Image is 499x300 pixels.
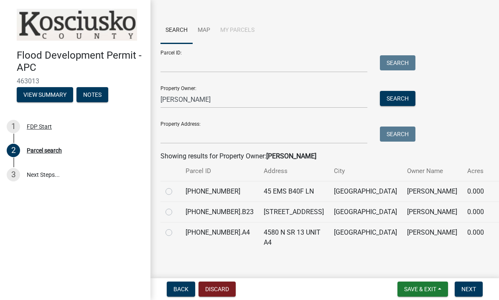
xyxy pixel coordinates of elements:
[76,92,108,98] wm-modal-confirm: Notes
[17,92,73,98] wm-modal-confirm: Summary
[461,286,476,292] span: Next
[462,181,489,202] td: 0.000
[380,127,415,142] button: Search
[181,181,259,202] td: [PHONE_NUMBER]
[199,282,236,297] button: Discard
[7,168,20,181] div: 3
[455,282,483,297] button: Next
[329,181,402,202] td: [GEOGRAPHIC_DATA]
[404,286,436,292] span: Save & Exit
[173,286,188,292] span: Back
[402,181,462,202] td: [PERSON_NAME]
[380,91,415,106] button: Search
[462,161,489,181] th: Acres
[380,55,415,70] button: Search
[27,147,62,153] div: Parcel search
[329,222,402,253] td: [GEOGRAPHIC_DATA]
[259,181,329,202] td: 45 EMS B40F LN
[329,202,402,222] td: [GEOGRAPHIC_DATA]
[193,17,215,44] a: Map
[266,152,316,160] strong: [PERSON_NAME]
[167,282,195,297] button: Back
[17,9,137,41] img: Kosciusko County, Indiana
[7,120,20,133] div: 1
[397,282,448,297] button: Save & Exit
[259,161,329,181] th: Address
[402,202,462,222] td: [PERSON_NAME]
[181,222,259,253] td: [PHONE_NUMBER].A4
[76,87,108,102] button: Notes
[160,17,193,44] a: Search
[462,222,489,253] td: 0.000
[17,87,73,102] button: View Summary
[17,77,134,85] span: 463013
[7,144,20,157] div: 2
[329,161,402,181] th: City
[462,202,489,222] td: 0.000
[181,161,259,181] th: Parcel ID
[402,161,462,181] th: Owner Name
[181,202,259,222] td: [PHONE_NUMBER].B23
[17,49,144,74] h4: Flood Development Permit - APC
[259,222,329,253] td: 4580 N SR 13 UNIT A4
[27,124,52,129] div: FDP Start
[259,202,329,222] td: [STREET_ADDRESS]
[160,151,489,161] div: Showing results for Property Owner:
[402,222,462,253] td: [PERSON_NAME]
